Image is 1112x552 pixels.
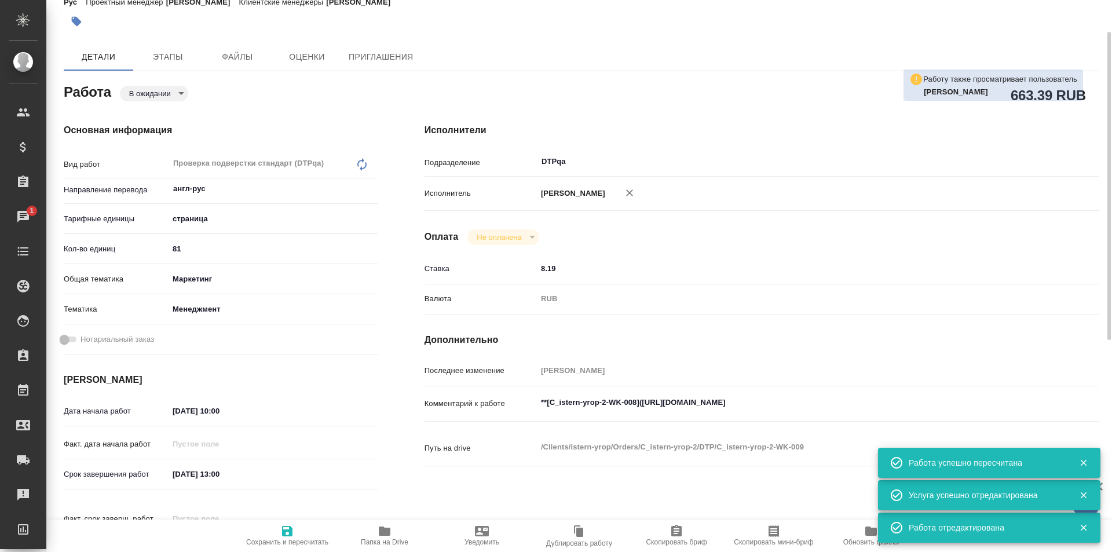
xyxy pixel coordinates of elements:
div: Работа успешно пересчитана [909,457,1062,469]
p: Валюта [425,293,537,305]
button: В ожидании [126,89,174,98]
span: Скопировать мини-бриф [734,538,813,546]
input: ✎ Введи что-нибудь [169,403,270,419]
span: Уведомить [464,538,499,546]
input: ✎ Введи что-нибудь [537,260,1043,277]
input: Пустое поле [537,362,1043,379]
span: Скопировать бриф [646,538,707,546]
span: Детали [71,50,126,64]
p: Работу также просматривает пользователь [923,74,1077,85]
h4: Дополнительно [425,333,1099,347]
div: RUB [537,289,1043,309]
button: Папка на Drive [336,520,433,552]
p: Срок завершения работ [64,469,169,480]
input: Пустое поле [169,436,270,452]
h4: Оплата [425,230,459,244]
h4: [PERSON_NAME] [64,373,378,387]
input: ✎ Введи что-нибудь [169,240,378,257]
span: Дублировать работу [546,539,612,547]
h2: Работа [64,81,111,101]
h4: Основная информация [64,123,378,137]
span: Нотариальный заказ [81,334,154,345]
button: Закрыть [1071,490,1095,500]
span: Приглашения [349,50,414,64]
button: Скопировать бриф [628,520,725,552]
div: страница [169,209,378,229]
button: Уведомить [433,520,531,552]
h4: Исполнители [425,123,1099,137]
p: Петрова Валерия [924,86,1077,98]
p: Ставка [425,263,537,275]
button: Open [1037,160,1039,163]
button: Не оплачена [473,232,525,242]
p: Подразделение [425,157,537,169]
span: Оценки [279,50,335,64]
span: Папка на Drive [361,538,408,546]
p: Тематика [64,304,169,315]
button: Добавить тэг [64,9,89,34]
div: Менеджмент [169,299,378,319]
p: Факт. срок заверш. работ [64,513,169,525]
p: Путь на drive [425,443,537,454]
p: [PERSON_NAME] [537,188,605,199]
p: Вид работ [64,159,169,170]
div: Маркетинг [169,269,378,289]
div: В ожидании [467,229,539,245]
input: Пустое поле [169,510,270,527]
button: Скопировать мини-бриф [725,520,822,552]
button: Удалить исполнителя [617,180,642,206]
p: Общая тематика [64,273,169,285]
button: Open [372,188,374,190]
span: Сохранить и пересчитать [246,538,328,546]
p: Последнее изменение [425,365,537,376]
div: Работа отредактирована [909,522,1062,533]
input: ✎ Введи что-нибудь [169,466,270,482]
p: Направление перевода [64,184,169,196]
button: Обновить файлы [822,520,920,552]
span: Файлы [210,50,265,64]
p: Дата начала работ [64,405,169,417]
span: Этапы [140,50,196,64]
p: Кол-во единиц [64,243,169,255]
p: Факт. дата начала работ [64,438,169,450]
span: Обновить файлы [843,538,899,546]
p: Комментарий к работе [425,398,537,410]
span: 1 [23,205,41,217]
a: 1 [3,202,43,231]
textarea: /Clients/istern-yrop/Orders/C_istern-yrop-2/DTP/C_istern-yrop-2-WK-009 [537,437,1043,457]
b: [PERSON_NAME] [924,87,988,96]
div: Услуга успешно отредактирована [909,489,1062,501]
div: В ожидании [120,86,188,101]
button: Сохранить и пересчитать [239,520,336,552]
p: Исполнитель [425,188,537,199]
button: Закрыть [1071,522,1095,533]
button: Закрыть [1071,458,1095,468]
button: Дублировать работу [531,520,628,552]
p: Тарифные единицы [64,213,169,225]
textarea: **[C_istern-yrop-2-WK-008]([URL][DOMAIN_NAME] [537,393,1043,412]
